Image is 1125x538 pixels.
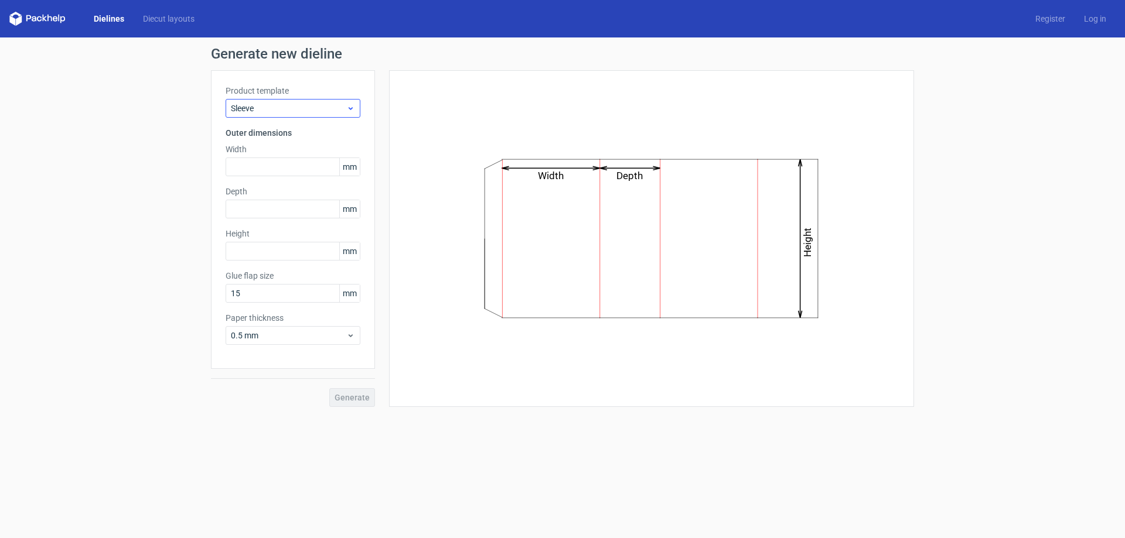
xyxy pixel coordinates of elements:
[211,47,914,61] h1: Generate new dieline
[226,228,360,239] label: Height
[134,13,204,25] a: Diecut layouts
[226,85,360,97] label: Product template
[226,143,360,155] label: Width
[538,170,564,181] text: Width
[339,242,360,260] span: mm
[1075,13,1116,25] a: Log in
[226,270,360,282] label: Glue flap size
[231,102,346,114] span: Sleeve
[1026,13,1075,25] a: Register
[802,228,814,257] text: Height
[226,127,360,139] h3: Outer dimensions
[339,285,360,302] span: mm
[617,170,643,181] text: Depth
[84,13,134,25] a: Dielines
[339,200,360,218] span: mm
[226,312,360,324] label: Paper thickness
[226,186,360,197] label: Depth
[339,158,360,176] span: mm
[231,330,346,341] span: 0.5 mm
